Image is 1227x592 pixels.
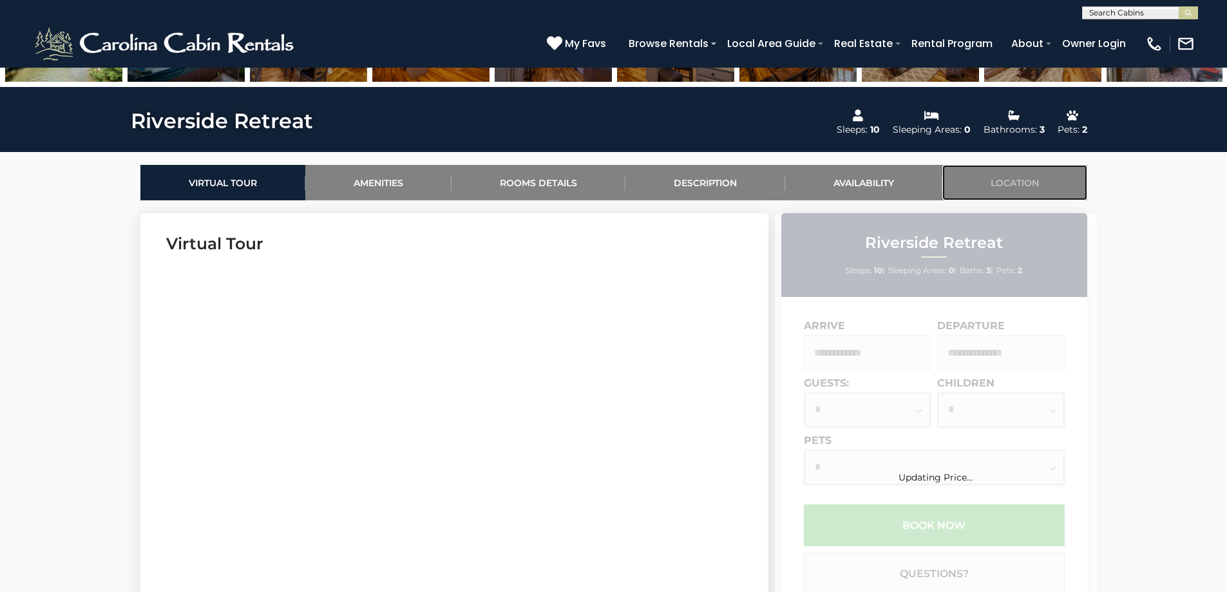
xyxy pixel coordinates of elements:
[625,165,785,200] a: Description
[785,165,942,200] a: Availability
[1145,35,1163,53] img: phone-regular-white.png
[721,32,822,55] a: Local Area Guide
[305,165,452,200] a: Amenities
[1177,35,1195,53] img: mail-regular-white.png
[905,32,999,55] a: Rental Program
[166,233,743,255] h3: Virtual Tour
[1005,32,1050,55] a: About
[32,24,300,63] img: White-1-2.png
[140,165,305,200] a: Virtual Tour
[942,165,1087,200] a: Location
[1056,32,1132,55] a: Owner Login
[622,32,715,55] a: Browse Rentals
[547,35,609,52] a: My Favs
[828,32,899,55] a: Real Estate
[775,472,1097,483] div: Updating Price...
[452,165,625,200] a: Rooms Details
[565,35,606,52] span: My Favs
